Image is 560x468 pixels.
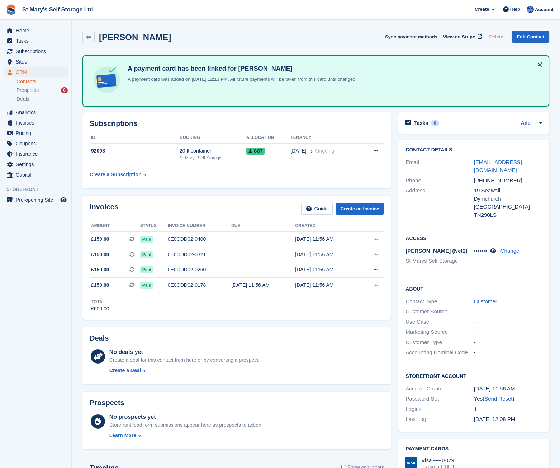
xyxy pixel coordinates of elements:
a: Contacts [16,78,68,85]
a: Prospects 8 [16,86,68,94]
img: card-linked-ebf98d0992dc2aeb22e95c0e3c79077019eb2392cfd83c6a337811c24bc77127.svg [92,65,122,95]
div: [GEOGRAPHIC_DATA] [474,203,542,211]
span: £150.00 [91,235,109,243]
a: menu [4,159,68,169]
a: Create an Invoice [336,203,384,215]
span: Pricing [16,128,59,138]
a: menu [4,149,68,159]
h2: Prospects [90,399,124,407]
div: - [474,348,542,357]
th: Tenancy [290,132,360,144]
span: Help [510,6,520,13]
span: Create [475,6,489,13]
h2: Payment cards [405,446,542,452]
th: Status [140,220,168,232]
div: [DATE] 11:56 AM [295,235,359,243]
h2: Contact Details [405,147,542,153]
span: Ongoing [315,148,334,154]
div: TN290LS [474,211,542,219]
div: Customer Type [405,338,474,347]
span: Coupons [16,139,59,149]
span: Deals [16,96,29,103]
span: [DATE] [290,147,306,155]
div: 0E0CDD02-0400 [168,235,231,243]
a: [EMAIL_ADDRESS][DOMAIN_NAME] [474,159,522,173]
span: View on Stripe [443,33,475,41]
h2: Access [405,234,542,242]
span: Tasks [16,36,59,46]
div: Email [405,158,474,174]
h2: Tasks [414,120,428,126]
th: Invoice number [168,220,231,232]
a: menu [4,195,68,205]
div: Storefront lead form submissions appear here as prospects to action. [109,421,263,429]
span: £150.00 [91,266,109,273]
h2: Subscriptions [90,120,384,128]
span: ••••••• [474,248,487,254]
h2: Deals [90,334,109,342]
span: Paid [140,266,153,273]
div: Create a Subscription [90,171,142,178]
span: CO7 [246,148,265,155]
div: 0 [431,120,439,126]
a: Learn More [109,432,263,439]
a: menu [4,118,68,128]
h2: About [405,285,542,292]
span: Prospects [16,87,39,94]
a: menu [4,25,68,36]
div: - [474,318,542,326]
div: Last Login [405,415,474,423]
div: Accounting Nominal Code [405,348,474,357]
h2: Storefront Account [405,372,542,379]
div: Use Case [405,318,474,326]
div: Visa •••• 8079 [421,457,457,464]
span: Paid [140,251,153,258]
div: Contact Type [405,298,474,306]
div: [DATE] 11:56 AM [474,385,542,393]
th: ID [90,132,180,144]
a: menu [4,128,68,138]
a: Change [500,248,519,254]
span: CRM [16,67,59,77]
a: View on Stripe [440,31,484,43]
a: Deals [16,95,68,103]
p: A payment card was added on [DATE] 12:13 PM. All future payments will be taken from this card unt... [125,76,357,83]
a: Edit Contact [512,31,549,43]
th: Allocation [246,132,291,144]
h2: [PERSON_NAME] [99,32,171,42]
div: £600.00 [91,305,109,313]
span: Sites [16,57,59,67]
a: Send Reset [484,396,512,402]
div: Logins [405,405,474,413]
span: ( ) [483,396,514,402]
div: Address [405,187,474,219]
a: menu [4,67,68,77]
span: Settings [16,159,59,169]
div: 0E0CDD02-0321 [168,251,231,258]
img: Matthew Keenan [527,6,534,13]
div: Account Created [405,385,474,393]
a: Add [521,119,531,127]
div: 92098 [90,147,180,155]
a: menu [4,139,68,149]
th: Booking [180,132,246,144]
th: Due [231,220,295,232]
img: stora-icon-8386f47178a22dfd0bd8f6a31ec36ba5ce8667c1dd55bd0f319d3a0aa187defe.svg [6,4,16,15]
h2: Invoices [90,203,118,215]
div: - [474,338,542,347]
a: Preview store [59,196,68,204]
span: Pre-opening Site [16,195,59,205]
a: Create a Deal [109,367,260,374]
div: [DATE] 11:56 AM [295,266,359,273]
div: 8 [61,87,68,93]
div: - [474,308,542,316]
h4: A payment card has been linked for [PERSON_NAME] [125,65,357,73]
div: Marketing Source [405,328,474,336]
div: [PHONE_NUMBER] [474,177,542,185]
span: Paid [140,236,153,243]
span: Paid [140,282,153,289]
div: 0E0CDD02-0250 [168,266,231,273]
div: [DATE] 11:56 AM [295,251,359,258]
th: Created [295,220,359,232]
div: No prospects yet [109,413,263,421]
